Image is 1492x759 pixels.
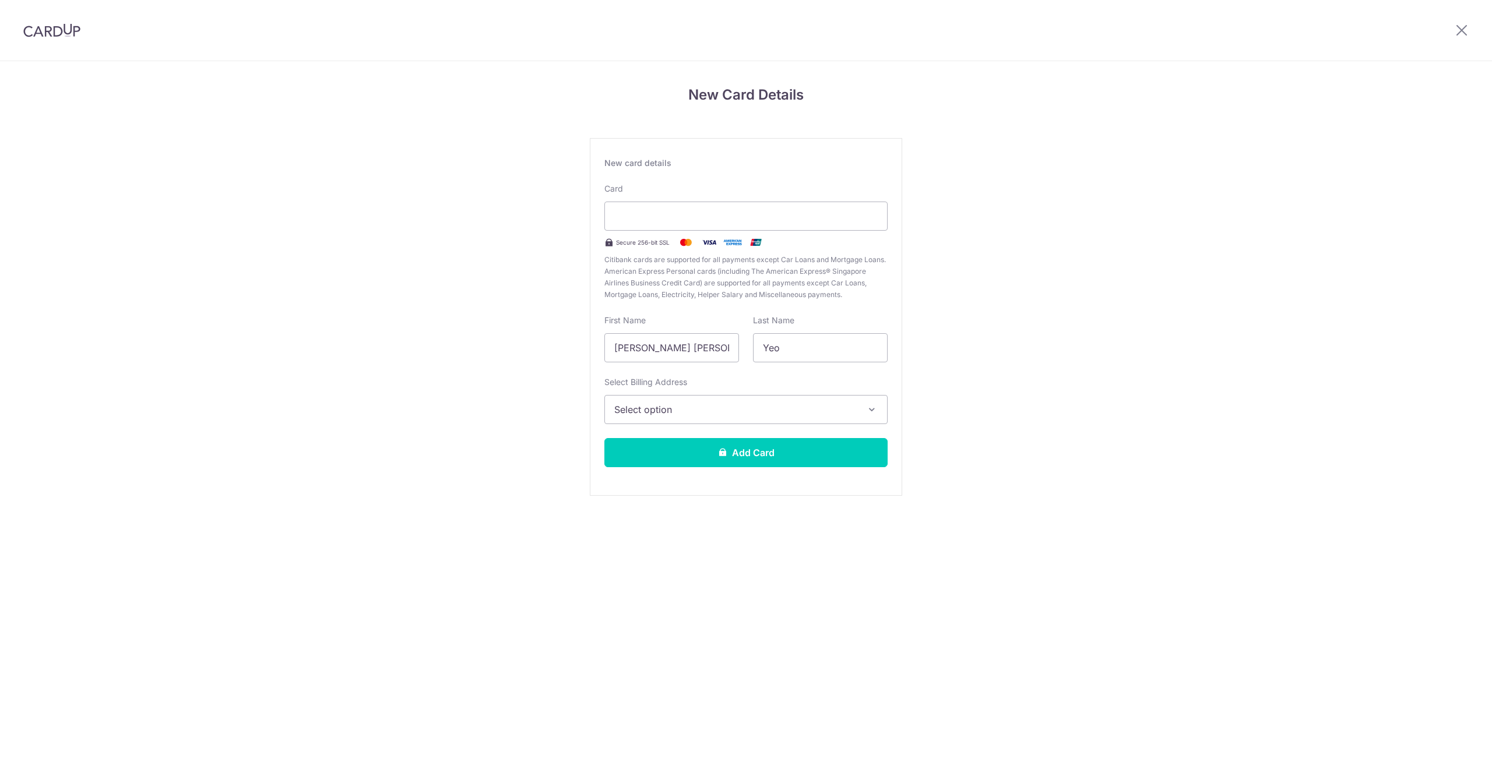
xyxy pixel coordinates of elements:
[674,235,698,249] img: Mastercard
[604,438,888,467] button: Add Card
[604,183,623,195] label: Card
[721,235,744,249] img: .alt.amex
[614,403,857,416] span: Select option
[604,254,888,301] span: Citibank cards are supported for all payments except Car Loans and Mortgage Loans. American Expre...
[604,157,888,169] div: New card details
[23,23,80,37] img: CardUp
[614,209,878,223] iframe: Secure card payment input frame
[744,235,768,249] img: .alt.unionpay
[604,315,646,326] label: First Name
[698,235,721,249] img: Visa
[604,333,739,362] input: Cardholder First Name
[616,238,670,247] span: Secure 256-bit SSL
[604,395,888,424] button: Select option
[753,333,888,362] input: Cardholder Last Name
[590,84,902,105] h4: New Card Details
[604,376,687,388] label: Select Billing Address
[753,315,794,326] label: Last Name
